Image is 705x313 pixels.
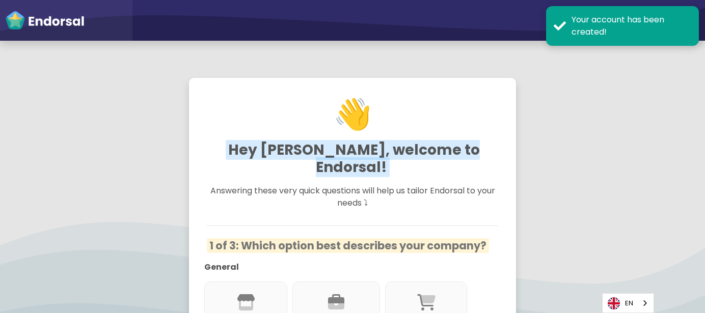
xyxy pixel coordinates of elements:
aside: Language selected: English [602,293,654,313]
h1: 👋 [207,59,498,169]
a: EN [603,294,654,312]
img: endorsal-logo-white@2x.png [5,10,85,31]
span: Hey [PERSON_NAME], welcome to Endorsal! [226,140,480,177]
p: General [204,261,485,273]
span: 1 of 3: Which option best describes your company? [207,238,489,253]
span: Answering these very quick questions will help us tailor Endorsal to your needs ⤵︎ [210,185,495,209]
div: Language [602,293,654,313]
div: Your account has been created! [572,14,691,38]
